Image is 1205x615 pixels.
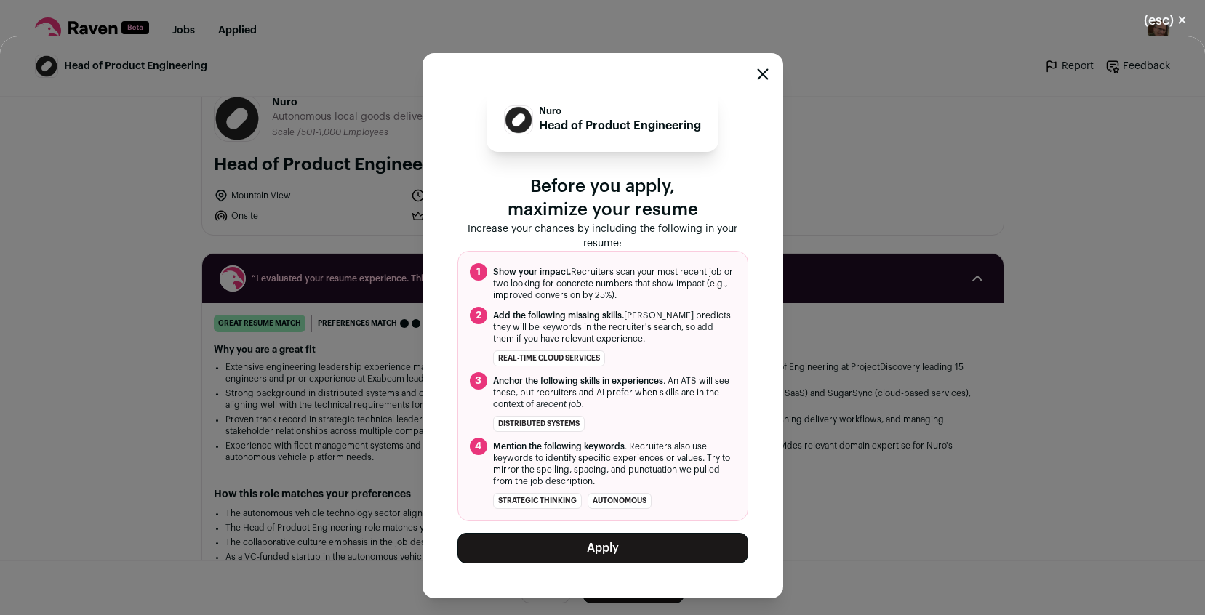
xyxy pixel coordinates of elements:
span: 2 [470,307,487,324]
p: Before you apply, maximize your resume [457,175,748,222]
span: . Recruiters also use keywords to identify specific experiences or values. Try to mirror the spel... [493,441,736,487]
img: e4bf31a73183ebb56720978cc29d0b8fa4f16782fc0b6b97cf722f98a519e760.jpg [505,106,532,134]
li: real-time cloud services [493,350,605,366]
p: Increase your chances by including the following in your resume: [457,222,748,251]
span: [PERSON_NAME] predicts they will be keywords in the recruiter's search, so add them if you have r... [493,310,736,345]
span: Show your impact. [493,268,571,276]
span: Anchor the following skills in experiences [493,377,663,385]
span: . An ATS will see these, but recruiters and AI prefer when skills are in the context of a [493,375,736,410]
button: Close modal [757,68,769,80]
span: Recruiters scan your most recent job or two looking for concrete numbers that show impact (e.g., ... [493,266,736,301]
i: recent job. [540,400,584,409]
p: Head of Product Engineering [539,117,701,134]
span: Mention the following keywords [493,442,625,451]
li: strategic thinking [493,493,582,509]
button: Apply [457,533,748,563]
p: Nuro [539,105,701,117]
span: 4 [470,438,487,455]
span: 3 [470,372,487,390]
button: Close modal [1126,4,1205,36]
li: distributed systems [493,416,585,432]
span: Add the following missing skills. [493,311,624,320]
span: 1 [470,263,487,281]
li: autonomous [588,493,652,509]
